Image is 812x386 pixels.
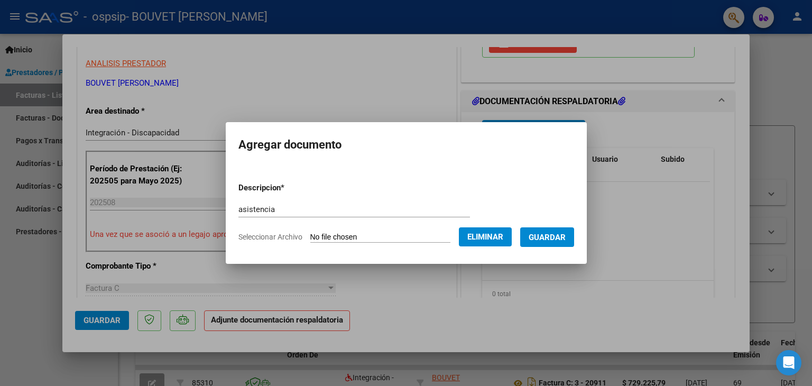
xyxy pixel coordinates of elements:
[238,182,339,194] p: Descripcion
[238,233,302,241] span: Seleccionar Archivo
[529,233,566,242] span: Guardar
[467,232,503,242] span: Eliminar
[776,350,801,375] div: Open Intercom Messenger
[459,227,512,246] button: Eliminar
[520,227,574,247] button: Guardar
[238,135,574,155] h2: Agregar documento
